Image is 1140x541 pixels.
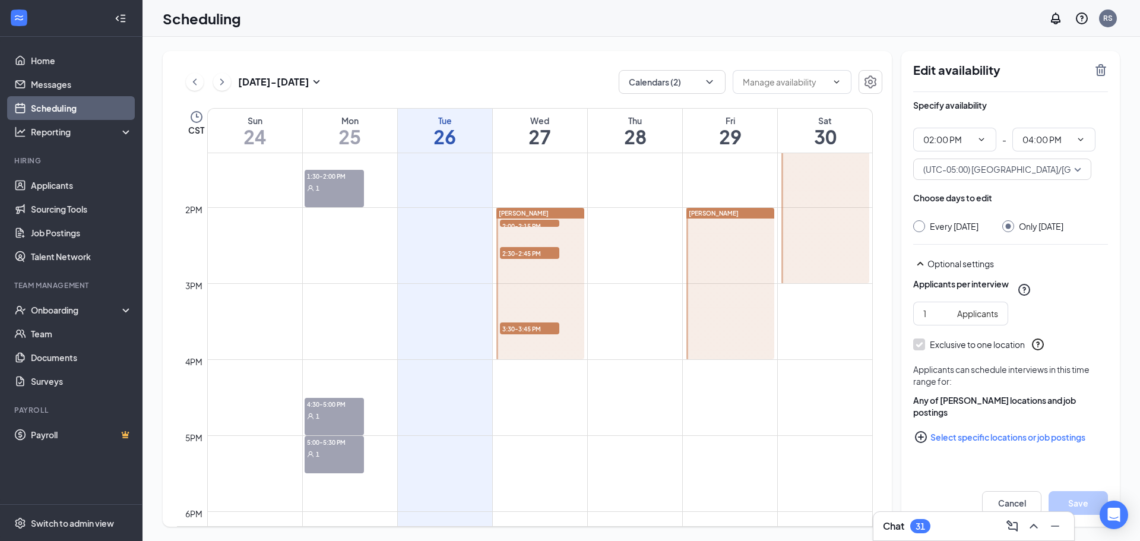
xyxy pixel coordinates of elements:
[14,405,130,415] div: Payroll
[1094,63,1108,77] svg: TrashOutline
[305,436,364,448] span: 5:00-5:30 PM
[316,450,319,458] span: 1
[208,126,302,147] h1: 24
[31,173,132,197] a: Applicants
[208,109,302,153] a: August 24, 2025
[1024,517,1043,536] button: ChevronUp
[1076,135,1085,144] svg: ChevronDown
[115,12,126,24] svg: Collapse
[31,221,132,245] a: Job Postings
[913,192,992,204] div: Choose days to edit
[930,338,1025,350] div: Exclusive to one location
[913,278,1009,290] div: Applicants per interview
[982,491,1041,515] button: Cancel
[778,126,872,147] h1: 30
[238,75,309,88] h3: [DATE] - [DATE]
[316,412,319,420] span: 1
[183,279,205,292] div: 3pm
[216,75,228,89] svg: ChevronRight
[189,75,201,89] svg: ChevronLeft
[778,109,872,153] a: August 30, 2025
[500,220,559,232] span: 2:00-2:15 PM
[31,126,133,138] div: Reporting
[927,258,1108,270] div: Optional settings
[913,99,987,111] div: Specify availability
[1027,519,1041,533] svg: ChevronUp
[13,12,25,24] svg: WorkstreamLogo
[307,413,314,420] svg: User
[31,322,132,346] a: Team
[303,126,397,147] h1: 25
[500,247,559,259] span: 2:30-2:45 PM
[913,63,1087,77] h2: Edit availability
[1019,220,1063,232] div: Only [DATE]
[588,126,682,147] h1: 28
[398,109,492,153] a: August 26, 2025
[1103,13,1113,23] div: RS
[188,124,204,136] span: CST
[31,96,132,120] a: Scheduling
[743,75,827,88] input: Manage availability
[31,369,132,393] a: Surveys
[31,49,132,72] a: Home
[883,520,904,533] h3: Chat
[588,115,682,126] div: Thu
[493,126,587,147] h1: 27
[1048,519,1062,533] svg: Minimize
[398,126,492,147] h1: 26
[31,423,132,447] a: PayrollCrown
[1003,517,1022,536] button: ComposeMessage
[1005,519,1019,533] svg: ComposeMessage
[930,220,978,232] div: Every [DATE]
[913,394,1108,418] div: Any of [PERSON_NAME] locations and job postings
[183,431,205,444] div: 5pm
[1049,491,1108,515] button: Save
[14,156,130,166] div: Hiring
[500,322,559,334] span: 3:30-3:45 PM
[183,355,205,368] div: 4pm
[14,517,26,529] svg: Settings
[1031,337,1045,352] svg: QuestionInfo
[303,115,397,126] div: Mon
[913,425,1108,449] button: Select specific locations or job postingsPlusCircle
[1075,11,1089,26] svg: QuestionInfo
[303,109,397,153] a: August 25, 2025
[863,75,878,89] svg: Settings
[914,430,928,444] svg: PlusCircle
[1017,283,1031,297] svg: QuestionInfo
[977,135,986,144] svg: ChevronDown
[913,257,927,271] svg: SmallChevronUp
[14,304,26,316] svg: UserCheck
[186,73,204,91] button: ChevronLeft
[208,115,302,126] div: Sun
[916,521,925,531] div: 31
[305,170,364,182] span: 1:30-2:00 PM
[31,517,114,529] div: Switch to admin view
[183,203,205,216] div: 2pm
[316,184,319,192] span: 1
[913,128,1108,151] div: -
[189,110,204,124] svg: Clock
[957,307,998,320] div: Applicants
[307,451,314,458] svg: User
[398,115,492,126] div: Tue
[31,197,132,221] a: Sourcing Tools
[913,363,1108,387] div: Applicants can schedule interviews in this time range for:
[31,304,122,316] div: Onboarding
[704,76,715,88] svg: ChevronDown
[683,115,777,126] div: Fri
[619,70,726,94] button: Calendars (2)ChevronDown
[689,210,739,217] span: [PERSON_NAME]
[14,280,130,290] div: Team Management
[832,77,841,87] svg: ChevronDown
[859,70,882,94] button: Settings
[493,115,587,126] div: Wed
[588,109,682,153] a: August 28, 2025
[163,8,241,29] h1: Scheduling
[499,210,549,217] span: [PERSON_NAME]
[683,109,777,153] a: August 29, 2025
[183,507,205,520] div: 6pm
[31,346,132,369] a: Documents
[31,245,132,268] a: Talent Network
[14,126,26,138] svg: Analysis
